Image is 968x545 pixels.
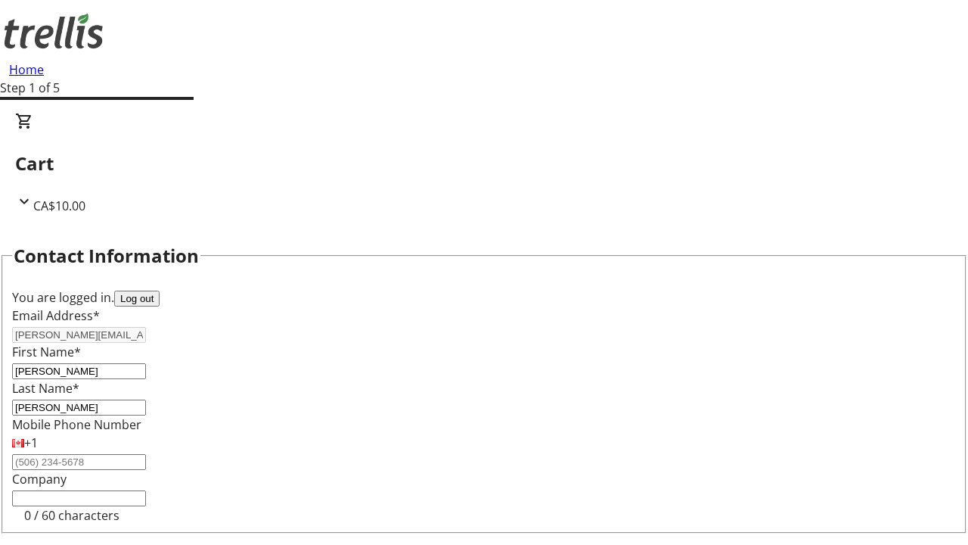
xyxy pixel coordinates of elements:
span: CA$10.00 [33,198,85,214]
label: Mobile Phone Number [12,416,141,433]
button: Log out [114,291,160,307]
h2: Contact Information [14,242,199,269]
div: CartCA$10.00 [15,112,953,215]
label: Last Name* [12,380,79,397]
tr-character-limit: 0 / 60 characters [24,507,119,524]
input: (506) 234-5678 [12,454,146,470]
label: First Name* [12,344,81,360]
label: Email Address* [12,307,100,324]
label: Company [12,471,67,487]
div: You are logged in. [12,288,956,307]
h2: Cart [15,150,953,177]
